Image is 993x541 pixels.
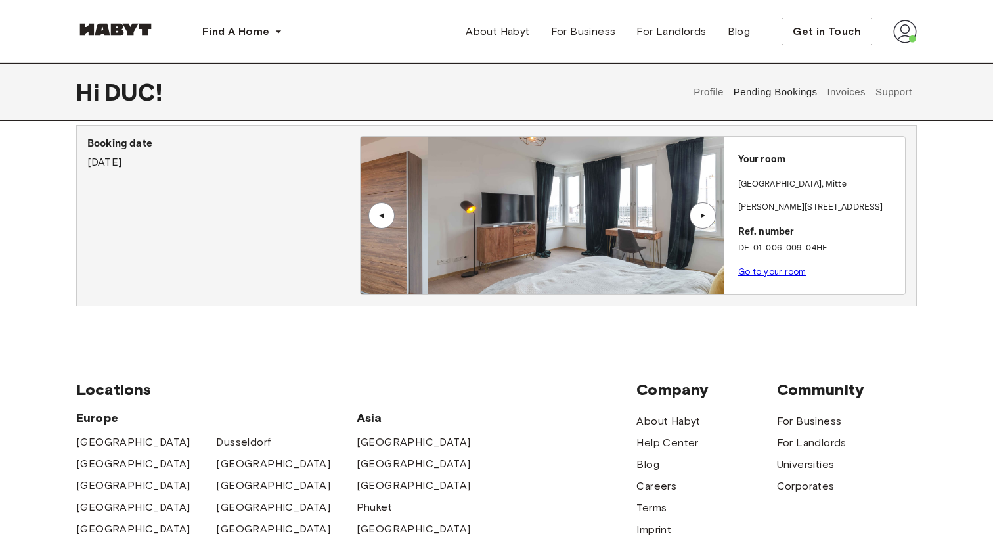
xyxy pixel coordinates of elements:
[87,136,360,170] div: [DATE]
[636,380,776,400] span: Company
[216,478,330,494] a: [GEOGRAPHIC_DATA]
[357,410,496,426] span: Asia
[636,435,698,451] a: Help Center
[192,18,293,45] button: Find A Home
[636,522,671,538] a: Imprint
[738,178,847,191] p: [GEOGRAPHIC_DATA] , Mitte
[466,24,529,39] span: About Habyt
[777,380,917,400] span: Community
[636,500,667,516] a: Terms
[738,267,806,277] a: Go to your room
[777,479,835,494] a: Corporates
[777,435,847,451] a: For Landlords
[541,18,627,45] a: For Business
[738,201,900,214] p: [PERSON_NAME][STREET_ADDRESS]
[636,457,659,473] a: Blog
[738,242,900,255] p: DE-01-006-009-04HF
[893,20,917,43] img: avatar
[826,63,867,121] button: Invoices
[76,478,190,494] a: [GEOGRAPHIC_DATA]
[636,24,706,39] span: For Landlords
[357,456,471,472] a: [GEOGRAPHIC_DATA]
[216,435,271,450] a: Dusseldorf
[357,435,471,450] a: [GEOGRAPHIC_DATA]
[76,456,190,472] a: [GEOGRAPHIC_DATA]
[104,78,162,106] span: DUC !
[216,500,330,515] a: [GEOGRAPHIC_DATA]
[777,413,842,429] a: For Business
[76,23,155,36] img: Habyt
[738,153,900,168] p: Your room
[76,500,190,515] a: [GEOGRAPHIC_DATA]
[696,212,709,220] div: ▲
[375,212,388,220] div: ▲
[202,24,269,39] span: Find A Home
[732,63,819,121] button: Pending Bookings
[782,18,872,45] button: Get in Touch
[689,63,917,121] div: user profile tabs
[738,225,900,240] p: Ref. number
[636,479,676,494] a: Careers
[357,478,471,494] a: [GEOGRAPHIC_DATA]
[76,380,636,400] span: Locations
[76,435,190,450] a: [GEOGRAPHIC_DATA]
[357,500,392,515] a: Phuket
[873,63,914,121] button: Support
[636,413,700,429] a: About Habyt
[428,137,791,294] img: Image of the room
[76,410,357,426] span: Europe
[216,521,330,537] a: [GEOGRAPHIC_DATA]
[76,521,190,537] a: [GEOGRAPHIC_DATA]
[728,24,751,39] span: Blog
[692,63,726,121] button: Profile
[216,456,330,472] a: [GEOGRAPHIC_DATA]
[717,18,761,45] a: Blog
[455,18,540,45] a: About Habyt
[551,24,616,39] span: For Business
[626,18,717,45] a: For Landlords
[793,24,861,39] span: Get in Touch
[76,78,104,106] span: Hi
[777,457,835,473] a: Universities
[87,136,360,152] p: Booking date
[357,521,471,537] a: [GEOGRAPHIC_DATA]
